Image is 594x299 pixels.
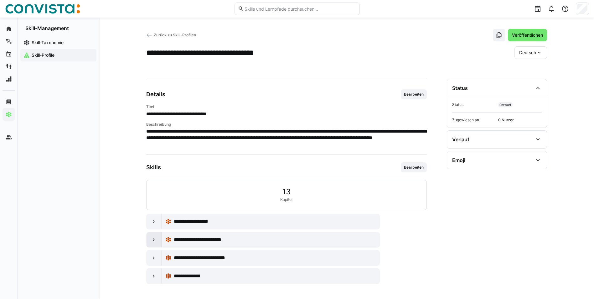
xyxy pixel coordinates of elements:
[452,102,496,107] span: Status
[401,89,427,99] button: Bearbeiten
[146,91,165,98] h3: Details
[146,122,427,127] h4: Beschreibung
[452,118,496,123] span: Zugewiesen an
[452,85,468,91] div: Status
[154,33,196,37] span: Zurück zu Skill-Profilen
[146,33,196,37] a: Zurück zu Skill-Profilen
[499,103,511,107] span: Entwurf
[403,92,424,97] span: Bearbeiten
[146,164,161,171] h3: Skills
[452,136,469,143] div: Verlauf
[244,6,356,12] input: Skills und Lernpfade durchsuchen…
[498,118,542,123] span: 0 Nutzer
[282,188,291,196] span: 13
[403,165,424,170] span: Bearbeiten
[401,162,427,172] button: Bearbeiten
[519,50,536,56] span: Deutsch
[511,32,544,38] span: Veröffentlichen
[280,197,292,202] span: Kapitel
[508,29,547,41] button: Veröffentlichen
[452,157,465,163] div: Emoji
[146,104,427,109] h4: Titel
